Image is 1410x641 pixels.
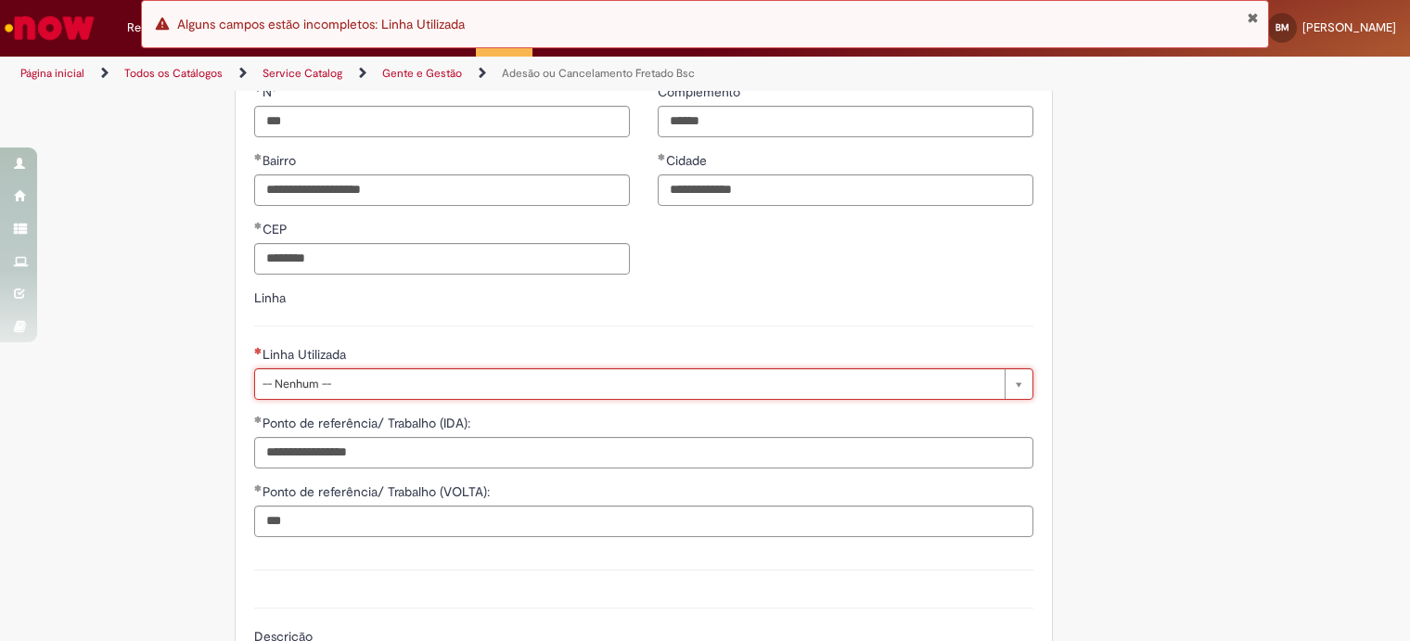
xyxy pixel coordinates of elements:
[1247,10,1259,25] button: Fechar Notificação
[20,66,84,81] a: Página inicial
[263,415,474,431] span: Ponto de referência/ Trabalho (IDA):
[254,484,263,492] span: Obrigatório Preenchido
[254,347,263,354] span: Necessários
[177,16,465,32] span: Alguns campos estão incompletos: Linha Utilizada
[263,483,493,500] span: Ponto de referência/ Trabalho (VOLTA):
[124,66,223,81] a: Todos os Catálogos
[254,506,1033,537] input: Ponto de referência/ Trabalho (VOLTA):
[502,66,695,81] a: Adesão ou Cancelamento Fretado Bsc
[263,369,995,399] span: -- Nenhum --
[14,57,926,91] ul: Trilhas de página
[254,84,263,92] span: Obrigatório Preenchido
[382,66,462,81] a: Gente e Gestão
[658,153,666,160] span: Obrigatório Preenchido
[658,83,744,100] span: Complemento
[666,152,711,169] span: Cidade
[254,437,1033,468] input: Ponto de referência/ Trabalho (IDA):
[1275,21,1289,33] span: BM
[658,174,1033,206] input: Cidade
[263,83,280,100] span: N°
[263,66,342,81] a: Service Catalog
[254,106,630,137] input: N°
[127,19,192,37] span: Requisições
[658,106,1033,137] input: Complemento
[263,346,350,363] span: Linha Utilizada
[254,153,263,160] span: Obrigatório Preenchido
[1302,19,1396,35] span: [PERSON_NAME]
[254,243,630,275] input: CEP
[254,416,263,423] span: Obrigatório Preenchido
[2,9,97,46] img: ServiceNow
[263,221,291,237] span: CEP
[263,152,300,169] span: Bairro
[254,174,630,206] input: Bairro
[254,222,263,229] span: Obrigatório Preenchido
[254,289,286,306] label: Linha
